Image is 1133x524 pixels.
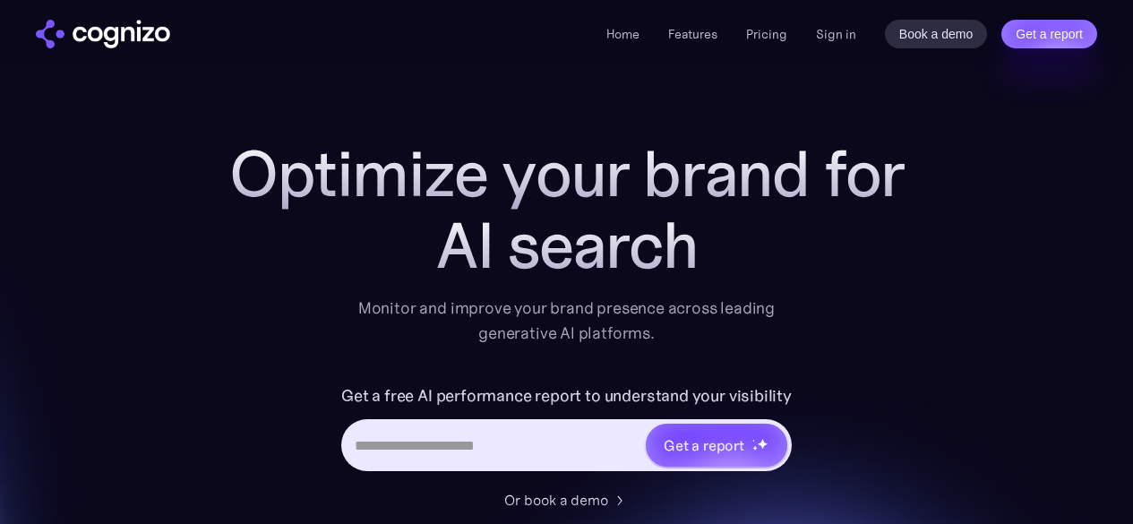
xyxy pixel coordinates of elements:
[347,296,787,346] div: Monitor and improve your brand presence across leading generative AI platforms.
[644,422,789,468] a: Get a reportstarstarstar
[816,23,856,45] a: Sign in
[341,382,792,410] label: Get a free AI performance report to understand your visibility
[209,138,925,210] h1: Optimize your brand for
[1001,20,1097,48] a: Get a report
[504,489,608,511] div: Or book a demo
[668,26,717,42] a: Features
[606,26,639,42] a: Home
[752,445,759,451] img: star
[341,382,792,480] form: Hero URL Input Form
[885,20,988,48] a: Book a demo
[664,434,744,456] div: Get a report
[752,439,755,442] img: star
[757,438,768,450] img: star
[746,26,787,42] a: Pricing
[504,489,630,511] a: Or book a demo
[209,210,925,281] div: AI search
[36,20,170,48] img: cognizo logo
[36,20,170,48] a: home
